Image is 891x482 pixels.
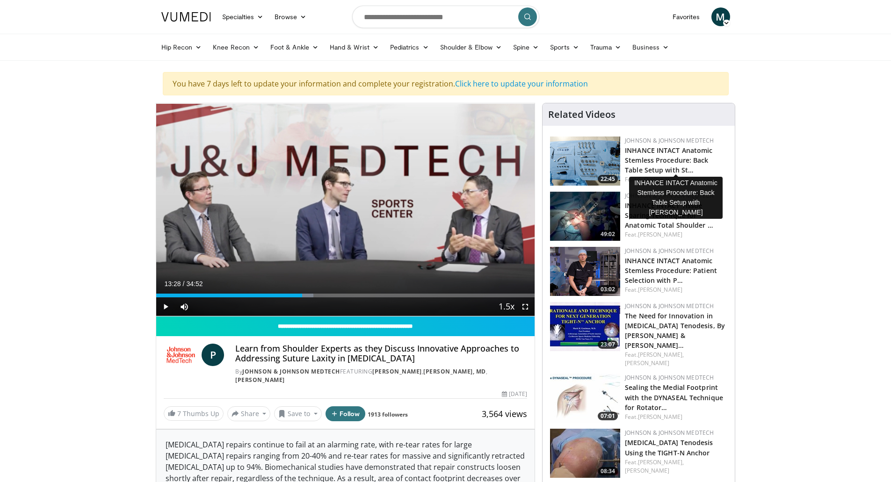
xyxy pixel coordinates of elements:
[507,38,544,57] a: Spine
[326,406,366,421] button: Follow
[598,467,618,475] span: 08:34
[165,280,181,288] span: 13:28
[217,7,269,26] a: Specialties
[625,374,714,381] a: Johnson & Johnson MedTech
[598,412,618,420] span: 07:01
[625,458,727,475] div: Feat.
[455,79,588,89] a: Click here to update your information
[164,406,224,421] a: 7 Thumbs Up
[156,103,535,317] video-js: Video Player
[638,230,682,238] a: [PERSON_NAME]
[550,302,620,351] img: 897bbdca-2434-4456-9b1b-c092cff6dc5d.150x105_q85_crop-smart_upscale.jpg
[598,340,618,349] span: 23:07
[550,192,620,241] img: be772085-eebf-4ea1-ae5e-6ff3058a57ae.150x105_q85_crop-smart_upscale.jpg
[638,458,684,466] a: [PERSON_NAME],
[625,351,727,367] div: Feat.
[372,367,422,375] a: [PERSON_NAME]
[625,192,714,200] a: Johnson & Johnson MedTech
[625,429,714,437] a: Johnson & Johnson MedTech
[235,367,527,384] div: By FEATURING , ,
[544,38,585,57] a: Sports
[625,286,727,294] div: Feat.
[625,137,714,144] a: Johnson & Johnson MedTech
[502,390,527,398] div: [DATE]
[638,413,682,421] a: [PERSON_NAME]
[274,406,322,421] button: Save to
[242,367,340,375] a: Johnson & Johnson MedTech
[164,344,198,366] img: Johnson & Johnson MedTech
[235,376,285,384] a: [PERSON_NAME]
[598,175,618,183] span: 22:45
[638,286,682,294] a: [PERSON_NAME]
[163,72,729,95] div: You have 7 days left to update your information and complete your registration.
[625,230,727,239] div: Feat.
[497,297,516,316] button: Playback Rate
[625,413,727,421] div: Feat.
[183,280,185,288] span: /
[627,38,674,57] a: Business
[550,247,620,296] a: 03:02
[625,146,712,174] a: INHANCE INTACT Anatomic Stemless Procedure: Back Table Setup with St…
[202,344,224,366] a: P
[550,374,620,423] a: 07:01
[324,38,384,57] a: Hand & Wrist
[156,297,175,316] button: Play
[175,297,194,316] button: Mute
[156,38,208,57] a: Hip Recon
[625,383,723,411] a: Sealing the Medial Footprint with the DYNASEAL Technique for Rotator…
[550,137,620,186] img: 5493ac88-9e78-43fb-9cf2-5713838c1a07.png.150x105_q85_crop-smart_upscale.png
[625,467,669,475] a: [PERSON_NAME]
[638,351,684,359] a: [PERSON_NAME],
[625,302,714,310] a: Johnson & Johnson MedTech
[585,38,627,57] a: Trauma
[156,294,535,297] div: Progress Bar
[177,409,181,418] span: 7
[625,175,727,184] div: Feat.
[550,192,620,241] a: 49:02
[352,6,539,28] input: Search topics, interventions
[625,256,717,285] a: INHANCE INTACT Anatomic Stemless Procedure: Patient Selection with P…
[550,429,620,478] img: 59d45fb2-c5c0-4e55-a212-a58ef445d0ed.150x105_q85_crop-smart_upscale.jpg
[265,38,324,57] a: Foot & Ankle
[435,38,507,57] a: Shoulder & Elbow
[235,344,527,364] h4: Learn from Shoulder Experts as they Discuss Innovative Approaches to Addressing Suture Laxity in ...
[598,230,618,238] span: 49:02
[368,410,408,418] a: 1913 followers
[625,311,725,350] a: The Need for Innovation in [MEDICAL_DATA] Tenodesis, By [PERSON_NAME] & [PERSON_NAME]…
[186,280,203,288] span: 34:52
[625,247,714,255] a: Johnson & Johnson MedTech
[384,38,435,57] a: Pediatrics
[550,429,620,478] a: 08:34
[629,177,723,219] div: INHANCE INTACT Anatomic Stemless Procedure: Back Table Setup with [PERSON_NAME]
[550,137,620,186] a: 22:45
[550,374,620,423] img: 4c8c35ed-b197-4a86-9ec7-dec88460bf94.150x105_q85_crop-smart_upscale.jpg
[625,359,669,367] a: [PERSON_NAME]
[625,438,713,457] a: [MEDICAL_DATA] Tenodesis Using the TIGHT-N Anchor
[667,7,706,26] a: Favorites
[516,297,535,316] button: Fullscreen
[711,7,730,26] a: M
[550,247,620,296] img: 8c9576da-f4c2-4ad1-9140-eee6262daa56.png.150x105_q85_crop-smart_upscale.png
[161,12,211,22] img: VuMedi Logo
[550,302,620,351] a: 23:07
[269,7,312,26] a: Browse
[625,201,713,230] a: INHANCE INTACT Tissue Sparing Technique for Anatomic Total Shoulder …
[207,38,265,57] a: Knee Recon
[548,109,616,120] h4: Related Videos
[227,406,271,421] button: Share
[423,367,486,375] a: [PERSON_NAME], MD
[482,408,527,419] span: 3,564 views
[598,285,618,294] span: 03:02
